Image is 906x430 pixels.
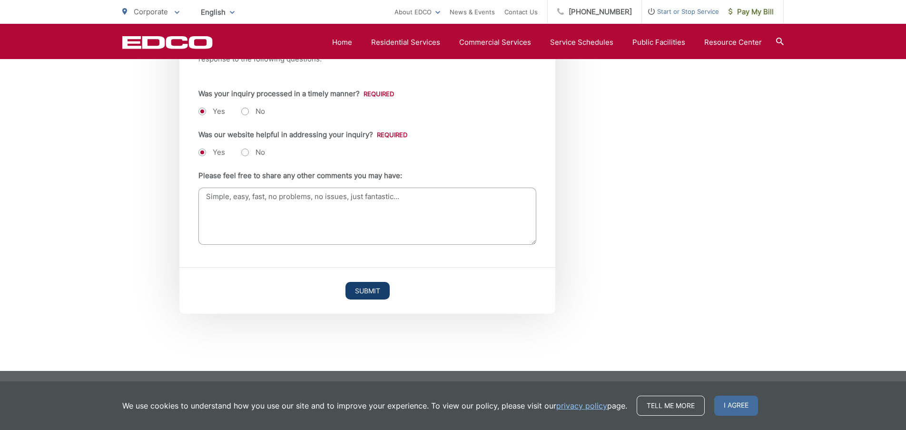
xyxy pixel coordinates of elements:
[122,36,213,49] a: EDCD logo. Return to the homepage.
[198,130,407,139] label: Was our website helpful in addressing your inquiry?
[241,148,265,157] label: No
[241,107,265,116] label: No
[704,37,762,48] a: Resource Center
[198,148,225,157] label: Yes
[632,37,685,48] a: Public Facilities
[198,171,402,180] label: Please feel free to share any other comments you may have:
[459,37,531,48] a: Commercial Services
[122,400,627,411] p: We use cookies to understand how you use our site and to improve your experience. To view our pol...
[714,396,758,416] span: I agree
[729,6,774,18] span: Pay My Bill
[450,6,495,18] a: News & Events
[556,400,607,411] a: privacy policy
[198,107,225,116] label: Yes
[637,396,705,416] a: Tell me more
[198,90,394,98] label: Was your inquiry processed in a timely manner?
[194,4,242,20] span: English
[394,6,440,18] a: About EDCO
[550,37,613,48] a: Service Schedules
[504,6,538,18] a: Contact Us
[371,37,440,48] a: Residential Services
[332,37,352,48] a: Home
[345,282,390,300] input: Submit
[134,7,168,16] span: Corporate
